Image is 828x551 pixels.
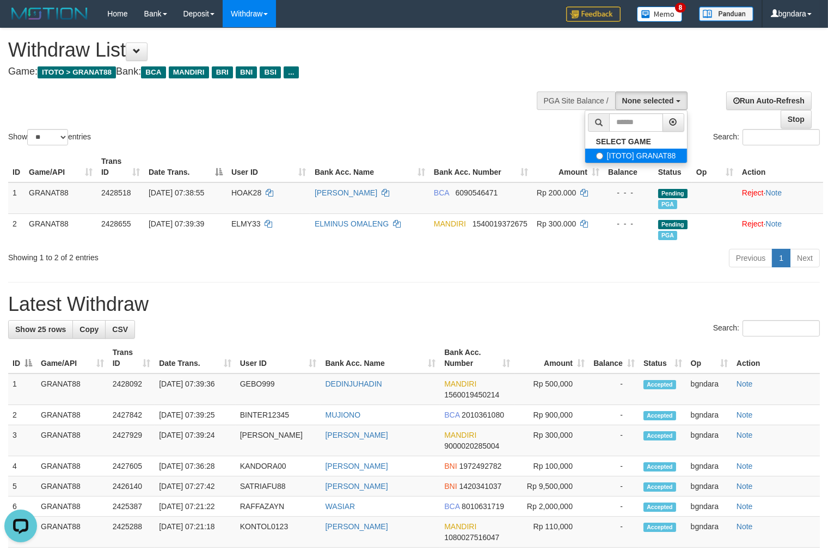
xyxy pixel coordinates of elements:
span: BNI [236,66,257,78]
a: DEDINJUHADIN [326,379,382,388]
td: 3 [8,425,36,456]
td: - [589,476,639,497]
a: [PERSON_NAME] [326,522,388,531]
h1: Withdraw List [8,39,541,61]
a: Run Auto-Refresh [726,91,812,110]
td: BINTER12345 [236,405,321,425]
span: 8 [675,3,686,13]
th: Balance: activate to sort column ascending [589,342,639,374]
a: Note [737,431,753,439]
div: PGA Site Balance / [537,91,615,110]
span: Marked by bgndara [658,231,677,240]
td: 4 [8,456,36,476]
a: Note [737,522,753,531]
td: 2427842 [108,405,155,425]
h4: Game: Bank: [8,66,541,77]
td: 1 [8,374,36,405]
td: [DATE] 07:21:18 [155,517,236,548]
th: Date Trans.: activate to sort column descending [144,151,227,182]
span: Copy 6090546471 to clipboard [456,188,498,197]
button: None selected [615,91,688,110]
span: [DATE] 07:39:39 [149,219,204,228]
span: ELMY33 [231,219,261,228]
td: GRANAT88 [36,374,108,405]
th: Trans ID: activate to sort column ascending [97,151,144,182]
select: Showentries [27,129,68,145]
td: bgndara [686,456,732,476]
a: Note [737,411,753,419]
td: [DATE] 07:39:25 [155,405,236,425]
td: SATRIAFU88 [236,476,321,497]
label: Show entries [8,129,91,145]
td: bgndara [686,405,732,425]
td: - [589,517,639,548]
th: Trans ID: activate to sort column ascending [108,342,155,374]
td: [DATE] 07:39:36 [155,374,236,405]
td: - [589,374,639,405]
span: Accepted [643,523,676,532]
span: MANDIRI [434,219,466,228]
span: None selected [622,96,674,105]
td: Rp 900,000 [514,405,589,425]
th: Action [738,151,823,182]
td: 2 [8,405,36,425]
a: [PERSON_NAME] [326,431,388,439]
span: 2428518 [101,188,131,197]
span: Accepted [643,503,676,512]
span: Copy 1540019372675 to clipboard [473,219,528,228]
td: Rp 2,000,000 [514,497,589,517]
td: · [738,213,823,244]
td: 1 [8,182,24,214]
a: Reject [742,188,764,197]
span: CSV [112,325,128,334]
img: panduan.png [699,7,753,21]
a: Note [737,379,753,388]
td: 2428092 [108,374,155,405]
a: Note [737,462,753,470]
th: Game/API: activate to sort column ascending [36,342,108,374]
a: CSV [105,320,135,339]
td: [DATE] 07:39:24 [155,425,236,456]
td: GRANAT88 [24,182,97,214]
td: Rp 110,000 [514,517,589,548]
span: [DATE] 07:38:55 [149,188,204,197]
span: BCA [444,502,459,511]
a: Note [765,188,782,197]
th: ID: activate to sort column descending [8,342,36,374]
td: GRANAT88 [36,476,108,497]
th: Amount: activate to sort column ascending [532,151,604,182]
td: GRANAT88 [36,456,108,476]
td: 2427929 [108,425,155,456]
span: BNI [444,462,457,470]
label: [ITOTO] GRANAT88 [585,149,687,163]
td: [PERSON_NAME] [236,425,321,456]
th: Bank Acc. Number: activate to sort column ascending [430,151,532,182]
a: Stop [781,110,812,128]
td: · [738,182,823,214]
span: BSI [260,66,281,78]
td: RAFFAZAYN [236,497,321,517]
td: 2426140 [108,476,155,497]
span: Accepted [643,380,676,389]
div: Showing 1 to 2 of 2 entries [8,248,337,263]
span: Pending [658,189,688,198]
td: bgndara [686,517,732,548]
span: BCA [434,188,449,197]
td: 2427605 [108,456,155,476]
div: - - - [608,218,649,229]
span: Copy 1972492782 to clipboard [459,462,501,470]
span: ITOTO > GRANAT88 [38,66,116,78]
span: Copy 1080027516047 to clipboard [444,533,499,542]
a: Copy [72,320,106,339]
td: [DATE] 07:27:42 [155,476,236,497]
td: GRANAT88 [36,497,108,517]
a: [PERSON_NAME] [315,188,377,197]
span: Copy 8010631719 to clipboard [462,502,504,511]
a: ELMINUS OMALENG [315,219,389,228]
a: MUJIONO [326,411,361,419]
span: Copy 9000020285004 to clipboard [444,442,499,450]
td: GRANAT88 [36,517,108,548]
a: Note [737,502,753,511]
th: Op: activate to sort column ascending [692,151,738,182]
td: Rp 9,500,000 [514,476,589,497]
